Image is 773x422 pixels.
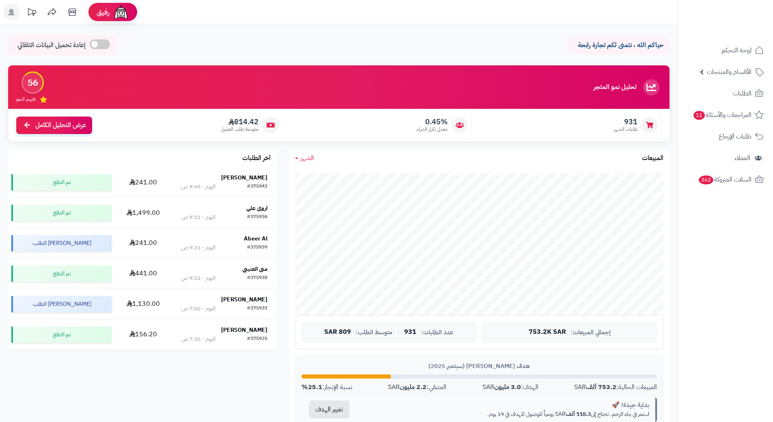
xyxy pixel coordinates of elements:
[404,329,416,336] span: 931
[11,266,112,282] div: تم الدفع
[642,155,663,162] h3: المبيعات
[16,117,92,134] a: عرض التحليل الكامل
[115,198,172,228] td: 1,499.00
[247,335,267,343] div: #375925
[707,66,751,78] span: الأقسام والمنتجات
[247,213,267,221] div: #375936
[115,259,172,289] td: 441.00
[97,7,110,17] span: رفيق
[11,205,112,221] div: تم الدفع
[113,4,129,20] img: ai-face.png
[301,362,657,370] div: هدف [PERSON_NAME] (سبتمبر 2025)
[295,154,314,163] a: الشهر
[698,174,751,185] span: السلات المتروكة
[574,383,657,392] div: المبيعات الحالية: SAR
[324,329,351,336] span: 809 SAR
[482,383,538,392] div: الهدف: SAR
[574,41,663,50] p: حياكم الله ، نتمنى لكم تجارة رابحة
[221,126,258,133] span: متوسط طلب العميل
[181,244,215,252] div: اليوم - 9:31 ص
[388,383,446,392] div: المتبقي: SAR
[309,400,349,418] button: تغيير الهدف
[242,265,267,273] strong: منى العتيبي
[571,329,611,336] span: إجمالي المبيعات:
[244,234,267,243] strong: Abeer Al
[11,235,112,251] div: [PERSON_NAME] الطلب
[246,204,267,212] strong: اروى علي
[247,305,267,313] div: #375931
[683,127,768,146] a: طلبات الإرجاع
[181,183,215,191] div: اليوم - 9:49 ص
[614,117,637,126] span: 931
[363,401,649,409] div: بداية جيدة! 🚀
[698,175,714,185] span: 362
[718,6,765,24] img: logo-2.png
[301,153,314,163] span: الشهر
[247,274,267,282] div: #375938
[734,152,750,164] span: العملاء
[115,289,172,319] td: 1,130.00
[683,170,768,189] a: السلات المتروكة362
[22,4,42,22] a: تحديثات المنصة
[733,88,751,99] span: الطلبات
[181,335,215,343] div: اليوم - 7:30 ص
[421,329,453,336] span: عدد الطلبات:
[594,84,636,91] h3: تحليل نمو المتجر
[221,173,267,182] strong: [PERSON_NAME]
[221,295,267,304] strong: [PERSON_NAME]
[693,109,751,121] span: المراجعات والأسئلة
[242,155,271,162] h3: آخر الطلبات
[11,296,112,312] div: [PERSON_NAME] الطلب
[181,213,215,221] div: اليوم - 9:32 ص
[115,228,172,258] td: 241.00
[719,131,751,142] span: طلبات الإرجاع
[683,105,768,125] a: المراجعات والأسئلة11
[397,329,399,335] span: |
[247,244,267,252] div: #375939
[115,167,172,197] td: 241.00
[586,382,616,392] strong: 753.2 ألف
[683,84,768,103] a: الطلبات
[356,329,392,336] span: متوسط الطلب:
[566,410,591,418] strong: 118.3 ألف
[221,326,267,334] strong: [PERSON_NAME]
[301,383,352,392] div: نسبة الإنجاز:
[529,329,566,336] span: 753.2K SAR
[400,382,426,392] strong: 2.2 مليون
[683,148,768,168] a: العملاء
[417,126,448,133] span: معدل تكرار الشراء
[683,41,768,60] a: لوحة التحكم
[181,274,215,282] div: اليوم - 9:32 ص
[221,117,258,126] span: 814.42
[721,45,751,56] span: لوحة التحكم
[35,121,86,130] span: عرض التحليل الكامل
[417,117,448,126] span: 0.45%
[16,96,36,103] span: تقييم النمو
[494,382,521,392] strong: 3.0 مليون
[614,126,637,133] span: طلبات الشهر
[301,382,322,392] strong: 25.1%
[17,41,86,50] span: إعادة تحميل البيانات التلقائي
[11,174,112,190] div: تم الدفع
[247,183,267,191] div: #375943
[363,410,649,418] p: استمر في بناء الزخم. تحتاج إلى SAR يومياً للوصول للهدف في 19 يوم.
[11,327,112,343] div: تم الدفع
[181,305,215,313] div: اليوم - 7:50 ص
[693,110,706,120] span: 11
[115,320,172,350] td: 156.20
